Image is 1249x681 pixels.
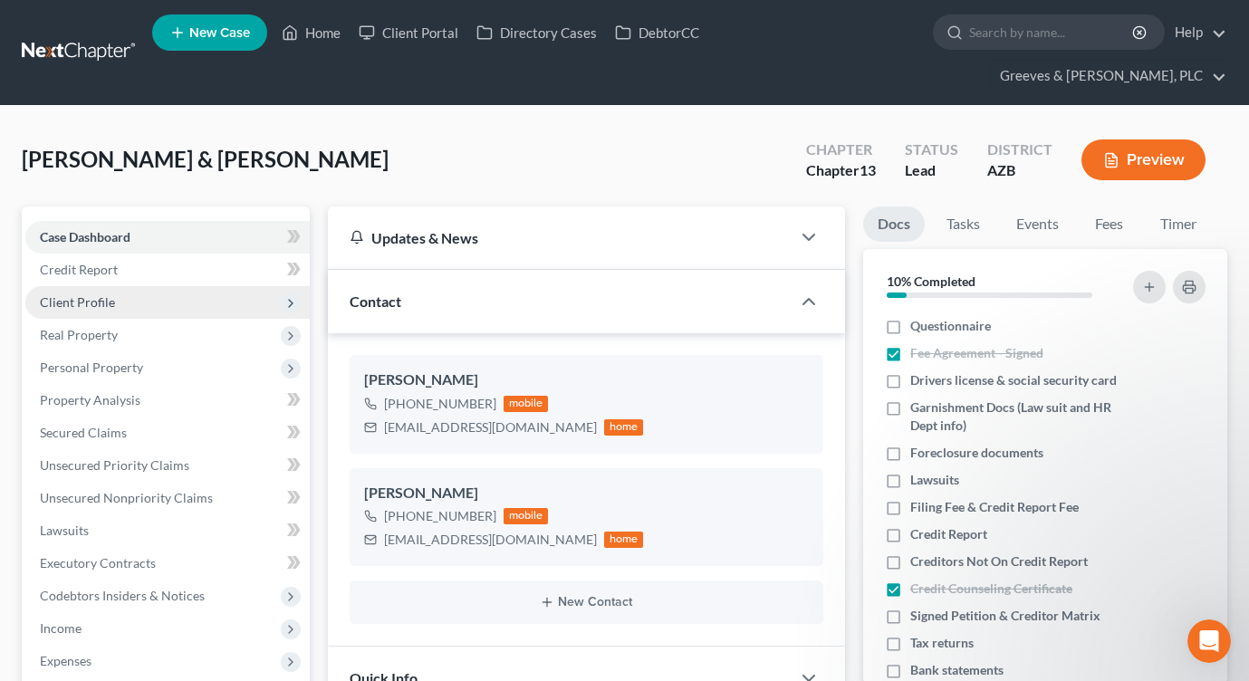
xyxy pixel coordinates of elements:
a: Home [273,16,350,49]
a: Fees [1081,206,1139,242]
a: Tasks [932,206,994,242]
a: Case Dashboard [25,221,310,254]
div: Chapter [806,139,876,160]
a: Client Portal [350,16,467,49]
span: Executory Contracts [40,555,156,571]
a: Executory Contracts [25,547,310,580]
span: Lawsuits [40,523,89,538]
div: Status [905,139,958,160]
button: Preview [1081,139,1206,180]
div: [PHONE_NUMBER] [384,507,496,525]
span: 13 [860,161,876,178]
div: District [987,139,1052,160]
span: Bank statements [910,661,1004,679]
div: [PERSON_NAME] [364,369,809,391]
div: home [604,419,644,436]
span: Property Analysis [40,392,140,408]
span: Real Property [40,327,118,342]
span: Client Profile [40,294,115,310]
span: Creditors Not On Credit Report [910,552,1088,571]
a: Greeves & [PERSON_NAME], PLC [991,60,1226,92]
a: Unsecured Priority Claims [25,449,310,482]
div: [EMAIL_ADDRESS][DOMAIN_NAME] [384,531,597,549]
div: Updates & News [350,228,769,247]
span: Unsecured Nonpriority Claims [40,490,213,505]
span: Credit Report [910,525,987,543]
span: Drivers license & social security card [910,371,1117,389]
div: [PHONE_NUMBER] [384,395,496,413]
span: Credit Report [40,262,118,277]
a: Timer [1146,206,1211,242]
span: Contact [350,293,401,310]
div: Lead [905,160,958,181]
span: Lawsuits [910,471,959,489]
a: Secured Claims [25,417,310,449]
span: Tax returns [910,634,974,652]
a: Directory Cases [467,16,606,49]
div: [PERSON_NAME] [364,483,809,504]
span: New Case [189,26,250,40]
strong: 10% Completed [887,273,975,289]
span: Case Dashboard [40,229,130,245]
span: Codebtors Insiders & Notices [40,588,205,603]
a: Lawsuits [25,514,310,547]
a: Credit Report [25,254,310,286]
span: Signed Petition & Creditor Matrix [910,607,1100,625]
input: Search by name... [969,15,1135,49]
span: Foreclosure documents [910,444,1043,462]
span: Personal Property [40,360,143,375]
div: AZB [987,160,1052,181]
a: Help [1166,16,1226,49]
span: Garnishment Docs (Law suit and HR Dept info) [910,398,1121,435]
button: New Contact [364,595,809,609]
span: Credit Counseling Certificate [910,580,1072,598]
span: Questionnaire [910,317,991,335]
a: Docs [863,206,925,242]
span: Fee Agreement - Signed [910,344,1043,362]
span: Secured Claims [40,425,127,440]
div: Chapter [806,160,876,181]
div: [EMAIL_ADDRESS][DOMAIN_NAME] [384,418,597,436]
span: Unsecured Priority Claims [40,457,189,473]
a: Unsecured Nonpriority Claims [25,482,310,514]
iframe: Intercom live chat [1187,619,1231,663]
span: [PERSON_NAME] & [PERSON_NAME] [22,146,389,172]
span: Expenses [40,653,91,668]
div: home [604,532,644,548]
div: mobile [504,508,549,524]
a: Property Analysis [25,384,310,417]
div: mobile [504,396,549,412]
a: Events [1002,206,1073,242]
span: Filing Fee & Credit Report Fee [910,498,1079,516]
a: DebtorCC [606,16,708,49]
span: Income [40,620,82,636]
